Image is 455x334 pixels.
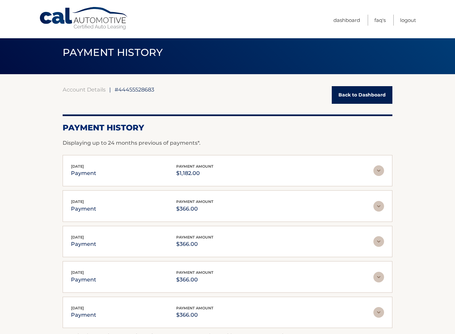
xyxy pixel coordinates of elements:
span: [DATE] [71,164,84,169]
p: Displaying up to 24 months previous of payments*. [63,139,392,147]
span: payment amount [176,306,214,310]
a: Back to Dashboard [332,86,392,104]
img: accordion-rest.svg [373,201,384,212]
p: payment [71,310,96,320]
span: [DATE] [71,270,84,275]
a: Cal Automotive [39,7,129,30]
span: [DATE] [71,235,84,240]
span: [DATE] [71,199,84,204]
span: [DATE] [71,306,84,310]
img: accordion-rest.svg [373,236,384,247]
span: payment amount [176,199,214,204]
span: payment amount [176,235,214,240]
p: $1,182.00 [176,169,214,178]
img: accordion-rest.svg [373,307,384,318]
a: Account Details [63,86,106,93]
img: accordion-rest.svg [373,165,384,176]
p: payment [71,204,96,214]
span: #44455528683 [115,86,154,93]
p: payment [71,240,96,249]
p: payment [71,275,96,284]
p: $366.00 [176,310,214,320]
a: FAQ's [374,15,386,26]
span: | [109,86,111,93]
p: $366.00 [176,275,214,284]
h2: Payment History [63,123,392,133]
span: PAYMENT HISTORY [63,46,163,59]
a: Logout [400,15,416,26]
span: payment amount [176,164,214,169]
p: $366.00 [176,204,214,214]
a: Dashboard [333,15,360,26]
span: payment amount [176,270,214,275]
p: payment [71,169,96,178]
p: $366.00 [176,240,214,249]
img: accordion-rest.svg [373,272,384,282]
